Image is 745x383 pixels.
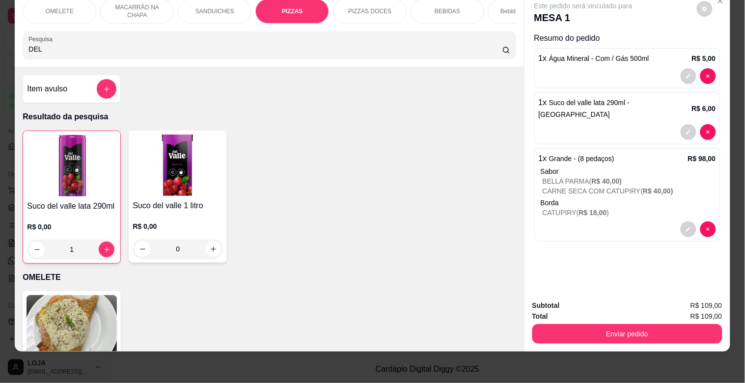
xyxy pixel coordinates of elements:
img: product-image [27,295,117,356]
p: OMELETE [23,272,516,283]
input: Pesquisa [28,44,502,54]
p: CARNE SECA COM CATUPIRY ( [543,186,716,196]
button: decrease-product-quantity [681,68,696,84]
button: decrease-product-quantity [681,221,696,237]
button: decrease-product-quantity [681,124,696,140]
p: R$ 6,00 [692,104,716,113]
span: R$ 40,00 ) [643,187,674,195]
p: R$ 0,00 [27,222,116,232]
button: decrease-product-quantity [697,1,713,17]
button: decrease-product-quantity [700,124,716,140]
p: PIZZAS [282,7,303,15]
p: BEBIDAS [435,7,460,15]
div: Sabor [541,166,716,176]
p: BELLA PARMA ( [543,176,716,186]
p: Resultado da pesquisa [23,111,516,123]
p: PIZZAS DOCES [348,7,391,15]
p: Este pedido será vinculado para [534,1,633,11]
button: add-separate-item [97,79,116,99]
img: product-image [133,135,223,196]
strong: Subtotal [532,301,560,309]
h4: Item avulso [27,83,67,95]
h4: Suco del valle 1 litro [133,200,223,212]
img: product-image [27,135,116,196]
p: Resumo do pedido [534,32,720,44]
p: SANDUICHES [195,7,234,15]
button: decrease-product-quantity [700,221,716,237]
span: R$ 109,00 [690,300,722,311]
button: decrease-product-quantity [700,68,716,84]
span: Água Mineral - Com / Gás 500ml [549,55,649,62]
label: Pesquisa [28,35,56,43]
p: MESA 1 [534,11,633,25]
span: Grande - (8 pedaços) [549,155,614,163]
p: 1 x [539,97,692,120]
p: MACARRÃO NA CHAPA [109,3,166,19]
span: R$ 109,00 [690,311,722,322]
p: R$ 5,00 [692,54,716,63]
p: 1 x [539,153,614,164]
p: R$ 98,00 [688,154,716,164]
p: 1 x [539,53,649,64]
button: Enviar pedido [532,324,722,344]
p: R$ 0,00 [133,221,223,231]
span: R$ 40,00 ) [592,177,622,185]
span: R$ 18,00 [579,209,607,217]
p: Bebidas Alcoólicas [500,7,550,15]
p: CATUPIRY ( ) [543,208,716,218]
p: Borda [541,198,716,208]
p: OMELETE [46,7,74,15]
h4: Suco del valle lata 290ml [27,200,116,212]
strong: Total [532,312,548,320]
span: Suco del valle lata 290ml - [GEOGRAPHIC_DATA] [539,99,630,118]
